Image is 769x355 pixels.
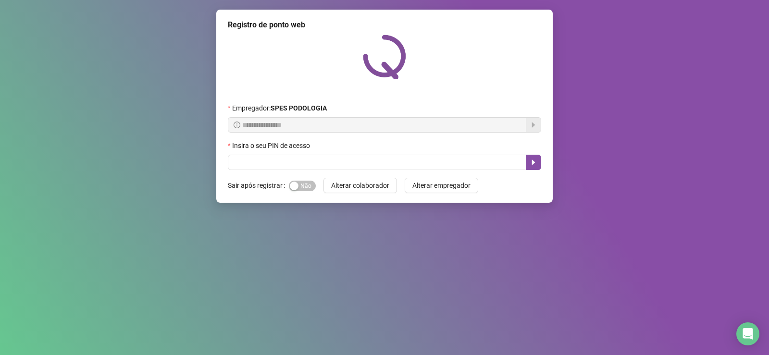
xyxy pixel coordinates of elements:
[271,104,327,112] strong: SPES PODOLOGIA
[228,19,541,31] div: Registro de ponto web
[530,159,537,166] span: caret-right
[331,180,389,191] span: Alterar colaborador
[736,322,759,345] div: Open Intercom Messenger
[323,178,397,193] button: Alterar colaborador
[234,122,240,128] span: info-circle
[228,178,289,193] label: Sair após registrar
[412,180,471,191] span: Alterar empregador
[405,178,478,193] button: Alterar empregador
[232,103,327,113] span: Empregador :
[363,35,406,79] img: QRPoint
[228,140,316,151] label: Insira o seu PIN de acesso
